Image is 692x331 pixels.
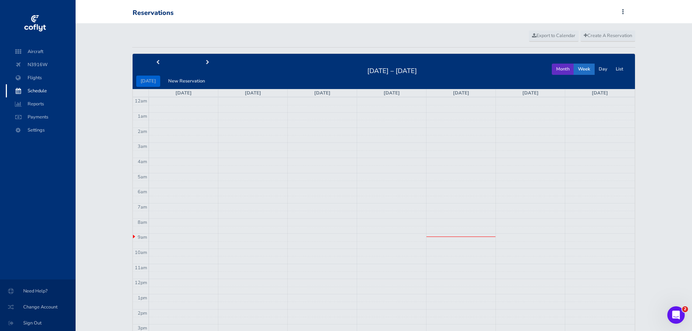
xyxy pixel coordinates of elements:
[532,32,575,39] span: Export to Calendar
[175,90,192,96] a: [DATE]
[183,57,233,68] button: next
[384,90,400,96] a: [DATE]
[133,9,174,17] div: Reservations
[13,110,68,124] span: Payments
[133,57,183,68] button: prev
[574,64,595,75] button: Week
[594,64,612,75] button: Day
[138,219,147,226] span: 8am
[138,128,147,135] span: 2am
[23,13,47,35] img: coflyt logo
[138,189,147,195] span: 6am
[453,90,469,96] a: [DATE]
[580,31,635,41] a: Create A Reservation
[136,76,160,87] button: [DATE]
[682,306,688,312] span: 2
[135,279,147,286] span: 12pm
[138,113,147,120] span: 1am
[135,98,147,104] span: 12am
[314,90,331,96] a: [DATE]
[135,249,147,256] span: 10am
[529,31,579,41] a: Export to Calendar
[13,71,68,84] span: Flights
[138,143,147,150] span: 3am
[522,90,539,96] a: [DATE]
[13,84,68,97] span: Schedule
[13,45,68,58] span: Aircraft
[164,76,209,87] button: New Reservation
[138,234,147,241] span: 9am
[138,310,147,316] span: 2pm
[552,64,574,75] button: Month
[9,316,67,330] span: Sign Out
[667,306,685,324] iframe: Intercom live chat
[13,124,68,137] span: Settings
[245,90,261,96] a: [DATE]
[13,58,68,71] span: N3916W
[13,97,68,110] span: Reports
[138,204,147,210] span: 7am
[135,265,147,271] span: 11am
[611,64,628,75] button: List
[363,65,421,75] h2: [DATE] – [DATE]
[584,32,632,39] span: Create A Reservation
[138,295,147,301] span: 1pm
[138,158,147,165] span: 4am
[9,284,67,298] span: Need Help?
[592,90,608,96] a: [DATE]
[9,300,67,314] span: Change Account
[138,174,147,180] span: 5am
